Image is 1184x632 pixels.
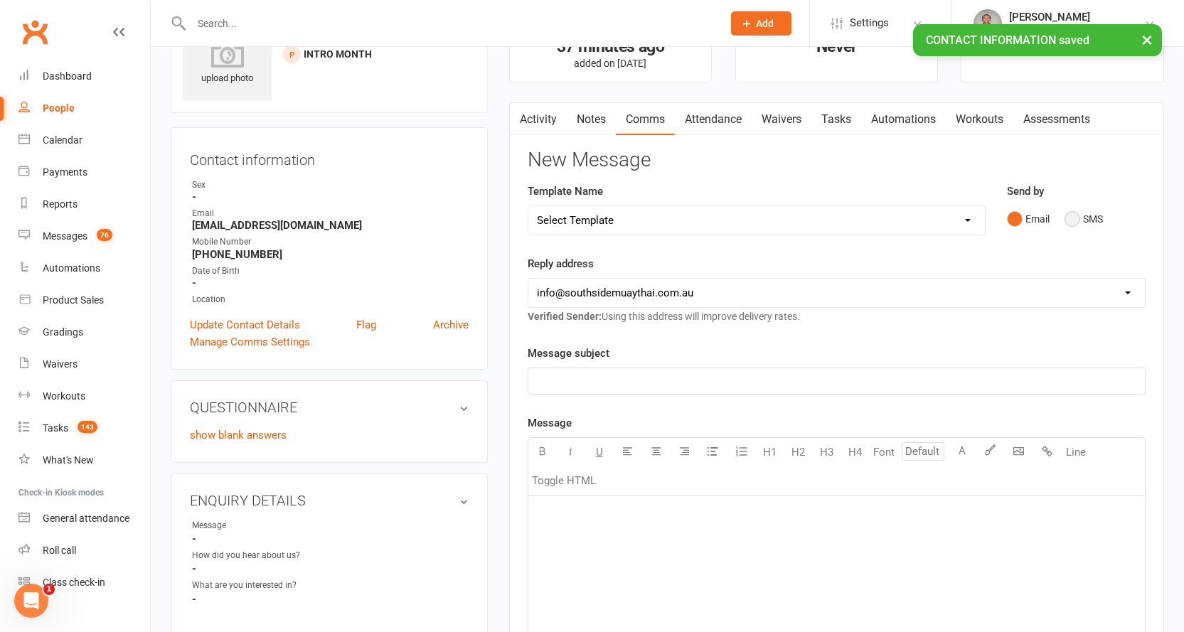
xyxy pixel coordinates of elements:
a: Roll call [18,535,150,567]
label: Message subject [528,345,609,362]
a: Messages 76 [18,220,150,252]
a: Flag [356,316,376,333]
h3: Contact information [190,146,469,168]
a: Payments [18,156,150,188]
button: H4 [841,438,870,466]
div: Date of Birth [192,264,469,278]
a: Calendar [18,124,150,156]
a: General attendance kiosk mode [18,503,150,535]
span: U [596,446,603,459]
a: Archive [433,316,469,333]
button: Font [870,438,898,466]
div: Dashboard [43,70,92,82]
a: Comms [616,103,675,136]
span: 76 [97,229,112,241]
a: Product Sales [18,284,150,316]
div: Sex [192,178,469,192]
div: Mobile Number [192,235,469,249]
label: Send by [1007,183,1044,200]
strong: - [192,532,469,545]
label: Message [528,414,572,432]
h3: New Message [528,149,1146,171]
a: What's New [18,444,150,476]
div: Roll call [43,545,76,556]
a: Class kiosk mode [18,567,150,599]
div: Email [192,207,469,220]
strong: [EMAIL_ADDRESS][DOMAIN_NAME] [192,219,469,232]
button: Line [1062,438,1090,466]
a: Tasks 143 [18,412,150,444]
span: 1 [43,584,55,595]
div: General attendance [43,513,129,524]
a: Reports [18,188,150,220]
a: Notes [567,103,616,136]
div: People [43,102,75,114]
div: upload photo [183,39,272,86]
h3: QUESTIONNAIRE [190,400,469,415]
strong: - [192,593,469,606]
div: Calendar [43,134,82,146]
a: Assessments [1013,103,1100,136]
a: Workouts [946,103,1013,136]
div: Waivers [43,358,78,370]
img: thumb_image1524148262.png [974,9,1002,38]
a: Waivers [18,348,150,380]
a: Gradings [18,316,150,348]
div: Gradings [43,326,83,338]
button: Add [731,11,791,36]
button: A [948,438,976,466]
div: Southside Muay Thai & Fitness [1009,23,1144,36]
span: Settings [850,7,889,39]
span: Using this address will improve delivery rates. [528,311,800,322]
a: Dashboard [18,60,150,92]
strong: - [192,562,469,575]
input: Default [902,442,944,461]
div: What are you interested in? [192,579,309,592]
a: Automations [861,103,946,136]
div: Workouts [43,390,85,402]
button: H2 [784,438,813,466]
label: Reply address [528,255,594,272]
div: What's New [43,454,94,466]
a: Tasks [811,103,861,136]
span: 143 [78,421,97,433]
a: Automations [18,252,150,284]
div: Class check-in [43,577,105,588]
strong: [PHONE_NUMBER] [192,248,469,261]
button: U [585,438,614,466]
input: Search... [187,14,713,33]
label: Template Name [528,183,603,200]
span: Add [756,18,774,29]
a: show blank answers [190,429,287,441]
a: Manage Comms Settings [190,333,310,350]
div: Tasks [43,422,68,434]
button: Email [1007,205,1050,232]
div: Reports [43,198,78,210]
a: Activity [510,103,567,136]
div: [PERSON_NAME] [1009,11,1144,23]
div: Payments [43,166,87,178]
div: Location [192,293,469,306]
a: Waivers [752,103,811,136]
a: Clubworx [17,14,53,50]
strong: Verified Sender: [528,311,602,322]
button: H3 [813,438,841,466]
div: Automations [43,262,100,274]
a: Attendance [675,103,752,136]
strong: - [192,191,469,203]
button: H1 [756,438,784,466]
a: People [18,92,150,124]
div: Message [192,519,309,532]
h3: ENQUIRY DETAILS [190,493,469,508]
button: SMS [1065,205,1103,232]
div: Messages [43,230,87,242]
button: × [1134,24,1160,55]
strong: - [192,277,469,289]
iframe: Intercom live chat [14,584,48,618]
div: How did you hear about us? [192,549,309,562]
div: Product Sales [43,294,104,306]
a: Update Contact Details [190,316,300,333]
a: Workouts [18,380,150,412]
button: Toggle HTML [528,466,599,495]
p: added on [DATE] [523,58,699,69]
